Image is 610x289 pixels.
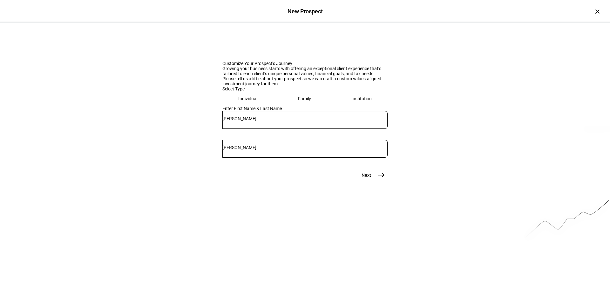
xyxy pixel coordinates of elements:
[222,145,388,150] input: Last Name
[222,116,388,121] input: First Name
[377,171,385,179] mat-icon: east
[238,96,257,101] div: Individual
[298,96,311,101] div: Family
[222,61,388,66] div: Customize Your Prospect’s Journey
[351,96,372,101] div: Institution
[222,86,388,91] div: Select Type
[222,76,388,86] div: Please tell us a little about your prospect so we can craft a custom values-aligned investment jo...
[222,106,388,111] div: Enter First Name & Last Name
[222,66,388,76] div: Growing your business starts with offering an exceptional client experience that’s tailored to ea...
[362,172,371,178] span: Next
[354,169,388,181] button: Next
[592,6,602,16] div: ×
